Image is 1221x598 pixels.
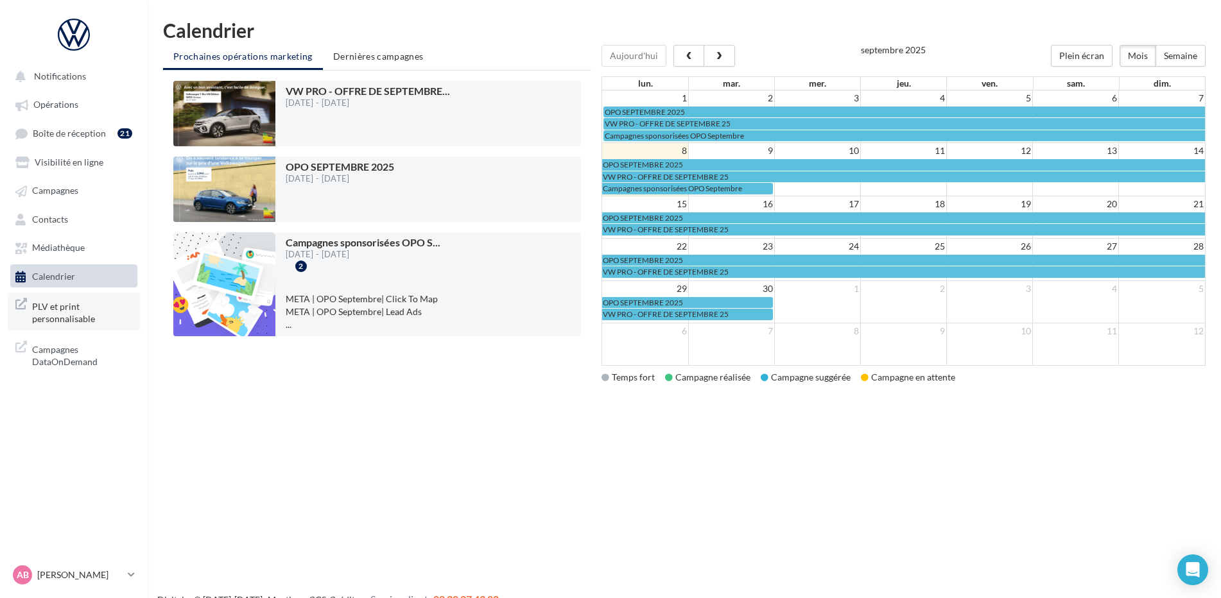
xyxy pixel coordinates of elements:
[35,157,103,167] span: Visibilité en ligne
[1119,90,1205,106] td: 7
[605,131,744,141] span: Campagnes sponsorisées OPO Septembre
[688,143,774,159] td: 9
[775,238,861,254] td: 24
[1033,77,1119,90] th: sam.
[34,71,86,81] span: Notifications
[1156,45,1206,67] button: Semaine
[603,309,729,319] span: VW PRO - OFFRE DE SEPTEMBRE 25
[1119,143,1205,159] td: 14
[602,238,688,254] td: 22
[775,77,861,90] th: mer.
[775,143,861,159] td: 10
[17,568,29,581] span: AB
[8,64,135,87] button: Notifications
[603,160,683,169] span: OPO SEPTEMBRE 2025
[1120,45,1156,67] button: Mois
[603,225,729,234] span: VW PRO - OFFRE DE SEPTEMBRE 25
[33,99,78,110] span: Opérations
[602,45,666,67] button: Aujourd'hui
[602,77,688,90] th: lun.
[32,271,75,282] span: Calendrier
[8,121,140,145] a: Boîte de réception21
[603,130,1205,141] a: Campagnes sponsorisées OPO Septembre
[163,21,1206,40] h1: Calendrier
[688,90,774,106] td: 2
[32,214,68,225] span: Contacts
[1033,323,1119,339] td: 11
[603,213,683,223] span: OPO SEPTEMBRE 2025
[1119,280,1205,296] td: 5
[8,336,140,373] a: Campagnes DataOnDemand
[1051,45,1113,67] button: Plein écran
[286,319,291,330] span: ...
[602,90,688,106] td: 1
[775,90,861,106] td: 3
[947,238,1033,254] td: 26
[603,107,1205,117] a: OPO SEPTEMBRE 2025
[33,128,106,139] span: Boîte de réception
[602,323,688,339] td: 6
[688,77,774,90] th: mar.
[286,250,440,259] div: [DATE] - [DATE]
[10,563,137,587] a: AB [PERSON_NAME]
[602,266,1205,277] a: VW PRO - OFFRE DE SEPTEMBRE 25
[37,568,123,581] p: [PERSON_NAME]
[32,243,85,253] span: Médiathèque
[602,159,1205,170] a: OPO SEPTEMBRE 2025
[688,323,774,339] td: 7
[295,261,307,272] div: 2
[861,90,947,106] td: 4
[775,323,861,339] td: 8
[1119,238,1205,254] td: 28
[861,371,955,384] div: Campagne en attente
[1033,143,1119,159] td: 13
[173,51,313,62] span: Prochaines opérations marketing
[286,160,394,173] span: OPO SEPTEMBRE 2025
[1119,196,1205,212] td: 21
[861,323,947,339] td: 9
[947,77,1033,90] th: ven.
[602,183,773,194] a: Campagnes sponsorisées OPO Septembre
[861,143,947,159] td: 11
[603,267,729,277] span: VW PRO - OFFRE DE SEPTEMBRE 25
[602,171,1205,182] a: VW PRO - OFFRE DE SEPTEMBRE 25
[602,371,655,384] div: Temps fort
[602,297,773,308] a: OPO SEPTEMBRE 2025
[947,196,1033,212] td: 19
[947,280,1033,296] td: 3
[947,323,1033,339] td: 10
[603,118,1205,129] a: VW PRO - OFFRE DE SEPTEMBRE 25
[1033,196,1119,212] td: 20
[1119,323,1205,339] td: 12
[603,172,729,182] span: VW PRO - OFFRE DE SEPTEMBRE 25
[8,235,140,259] a: Médiathèque
[603,255,683,265] span: OPO SEPTEMBRE 2025
[602,280,688,296] td: 29
[861,45,926,55] h2: septembre 2025
[602,309,773,320] a: VW PRO - OFFRE DE SEPTEMBRE 25
[1177,554,1208,585] div: Open Intercom Messenger
[605,107,685,117] span: OPO SEPTEMBRE 2025
[688,280,774,296] td: 30
[603,298,683,307] span: OPO SEPTEMBRE 2025
[1119,77,1205,90] th: dim.
[861,238,947,254] td: 25
[602,212,1205,223] a: OPO SEPTEMBRE 2025
[433,236,440,248] span: ...
[286,293,571,305] li: META | OPO Septembre| Click To Map
[1033,90,1119,106] td: 6
[8,264,140,287] a: Calendrier
[861,196,947,212] td: 18
[286,305,571,318] li: META | OPO Septembre| Lead Ads
[861,280,947,296] td: 2
[861,77,947,90] th: jeu.
[602,143,688,159] td: 8
[32,298,132,325] span: PLV et print personnalisable
[286,99,450,107] div: [DATE] - [DATE]
[665,371,750,384] div: Campagne réalisée
[8,150,140,173] a: Visibilité en ligne
[775,280,861,296] td: 1
[605,119,731,128] span: VW PRO - OFFRE DE SEPTEMBRE 25
[8,207,140,230] a: Contacts
[1033,280,1119,296] td: 4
